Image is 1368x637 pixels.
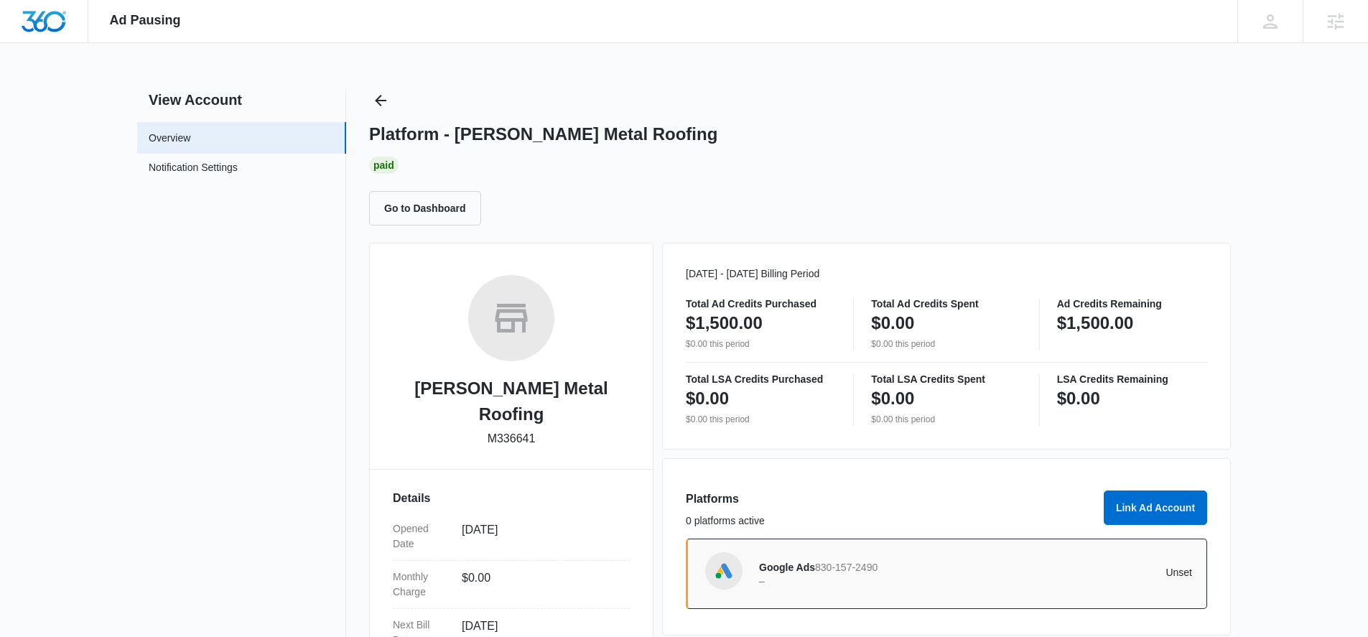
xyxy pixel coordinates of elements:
h3: Details [393,490,630,507]
p: $0.00 [1057,387,1100,410]
dd: [DATE] [462,521,618,552]
p: M336641 [488,430,536,447]
p: $0.00 this period [871,338,1021,350]
p: $0.00 this period [686,338,836,350]
a: Notification Settings [149,160,238,179]
p: $0.00 this period [871,413,1021,426]
h1: Platform - [PERSON_NAME] Metal Roofing [369,124,717,145]
div: Paid [369,157,399,174]
h2: View Account [137,89,346,111]
dt: Monthly Charge [393,569,450,600]
p: $0.00 this period [686,413,836,426]
h2: [PERSON_NAME] Metal Roofing [393,376,630,427]
p: Total LSA Credits Purchased [686,374,836,384]
p: $0.00 [871,387,914,410]
span: Google Ads [759,562,815,573]
span: 830-157-2490 [815,562,878,573]
p: – [759,576,976,586]
div: Monthly Charge$0.00 [393,561,630,609]
button: Back [369,89,392,112]
p: Unset [976,567,1193,577]
p: [DATE] - [DATE] Billing Period [686,266,1207,282]
p: LSA Credits Remaining [1057,374,1207,384]
div: Opened Date[DATE] [393,513,630,561]
p: 0 platforms active [686,513,1095,529]
p: $1,500.00 [686,312,763,335]
p: Ad Credits Remaining [1057,299,1207,309]
span: Ad Pausing [110,13,181,28]
p: Total LSA Credits Spent [871,374,1021,384]
dd: $0.00 [462,569,618,600]
a: Google AdsGoogle Ads830-157-2490–Unset [686,539,1207,609]
button: Go to Dashboard [369,191,481,225]
a: Overview [149,131,190,146]
p: $1,500.00 [1057,312,1134,335]
a: Go to Dashboard [369,202,490,214]
p: $0.00 [686,387,729,410]
p: $0.00 [871,312,914,335]
p: Total Ad Credits Spent [871,299,1021,309]
h3: Platforms [686,490,1095,508]
p: Total Ad Credits Purchased [686,299,836,309]
button: Link Ad Account [1104,490,1207,525]
img: Google Ads [713,560,735,582]
dt: Opened Date [393,521,450,552]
